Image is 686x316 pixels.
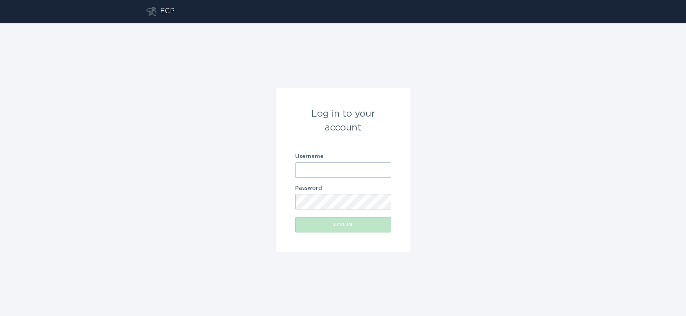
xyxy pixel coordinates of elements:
[295,107,391,135] div: Log in to your account
[295,154,391,159] label: Username
[295,217,391,232] button: Log in
[299,222,387,227] div: Log in
[146,7,156,16] button: Go to dashboard
[160,7,174,16] div: ECP
[295,186,391,191] label: Password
